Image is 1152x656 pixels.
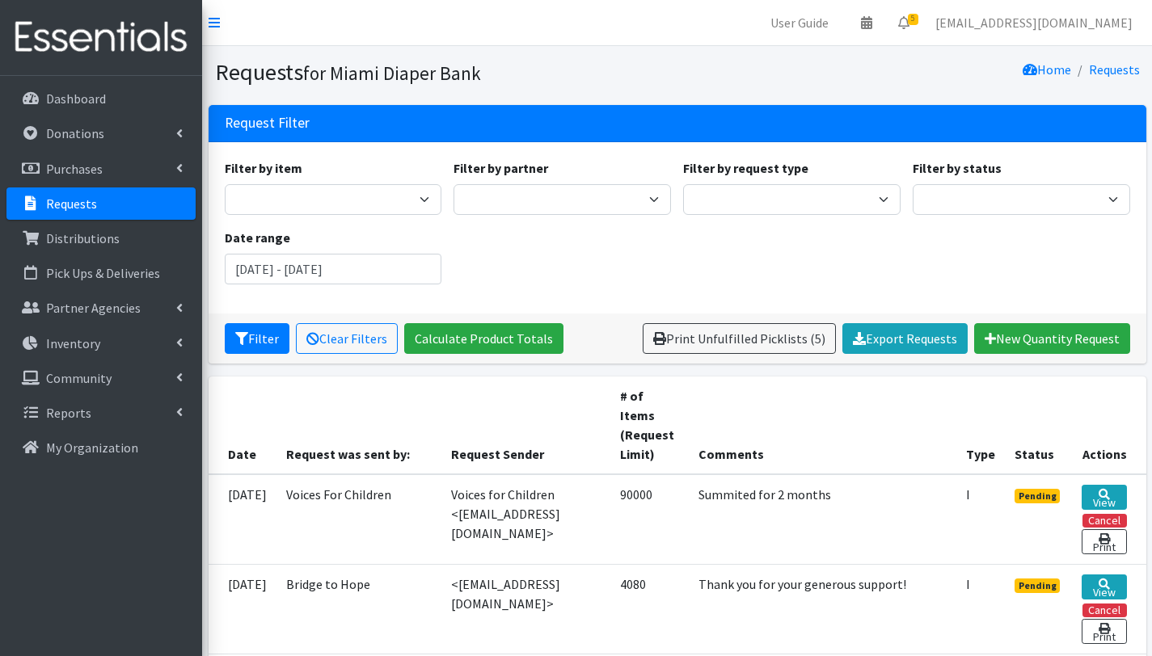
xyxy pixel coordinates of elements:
abbr: Individual [966,576,970,592]
abbr: Individual [966,486,970,503]
a: Clear Filters [296,323,398,354]
a: User Guide [757,6,842,39]
a: 5 [885,6,922,39]
th: Request Sender [441,376,610,474]
button: Cancel [1082,514,1127,528]
small: for Miami Diaper Bank [303,61,481,85]
p: My Organization [46,439,138,456]
td: Voices For Children [276,474,442,565]
a: Distributions [6,222,196,254]
th: Type [956,376,1005,474]
h3: Request Filter [225,115,310,132]
th: Actions [1072,376,1146,474]
p: Inventory [46,335,100,351]
th: Status [1005,376,1073,474]
button: Cancel [1082,603,1127,617]
button: Filter [225,323,289,354]
p: Partner Agencies [46,300,141,316]
a: View [1082,485,1126,510]
th: Date [209,376,276,474]
p: Distributions [46,230,120,246]
label: Date range [225,228,290,247]
a: View [1082,574,1126,599]
p: Purchases [46,161,103,177]
a: Pick Ups & Deliveries [6,257,196,289]
a: Reports [6,397,196,429]
a: Print [1082,619,1126,644]
label: Filter by item [225,158,302,178]
label: Filter by partner [454,158,548,178]
a: Purchases [6,153,196,185]
h1: Requests [215,58,672,86]
th: Comments [689,376,956,474]
p: Requests [46,196,97,212]
a: Community [6,362,196,394]
a: Print Unfulfilled Picklists (5) [643,323,836,354]
img: HumanEssentials [6,11,196,65]
a: Inventory [6,327,196,360]
a: Export Requests [842,323,968,354]
label: Filter by status [913,158,1002,178]
td: Voices for Children <[EMAIL_ADDRESS][DOMAIN_NAME]> [441,474,610,565]
a: Partner Agencies [6,292,196,324]
td: [DATE] [209,564,276,654]
td: 90000 [610,474,689,565]
a: Dashboard [6,82,196,115]
p: Pick Ups & Deliveries [46,265,160,281]
a: Donations [6,117,196,149]
td: <[EMAIL_ADDRESS][DOMAIN_NAME]> [441,564,610,654]
a: Requests [1089,61,1140,78]
a: [EMAIL_ADDRESS][DOMAIN_NAME] [922,6,1146,39]
th: Request was sent by: [276,376,442,474]
span: 5 [908,14,918,25]
p: Community [46,370,112,386]
p: Dashboard [46,90,106,107]
a: My Organization [6,431,196,464]
p: Donations [46,125,104,141]
th: # of Items (Request Limit) [610,376,689,474]
a: Requests [6,187,196,220]
span: Pending [1015,578,1061,593]
td: 4080 [610,564,689,654]
a: New Quantity Request [974,323,1130,354]
input: January 1, 2011 - December 31, 2011 [225,254,442,284]
a: Print [1082,529,1126,554]
p: Reports [46,405,91,421]
a: Calculate Product Totals [404,323,563,354]
td: Thank you for your generous support! [689,564,956,654]
label: Filter by request type [683,158,808,178]
td: Summited for 2 months [689,474,956,565]
span: Pending [1015,489,1061,503]
a: Home [1023,61,1071,78]
td: Bridge to Hope [276,564,442,654]
td: [DATE] [209,474,276,565]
